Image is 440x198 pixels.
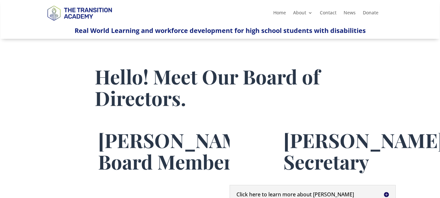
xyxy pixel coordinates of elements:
[344,10,356,18] a: News
[75,26,366,35] span: Real World Learning and workforce development for high school students with disabilities
[363,10,378,18] a: Donate
[44,1,115,24] img: TTA Brand_TTA Primary Logo_Horizontal_Light BG
[44,20,115,26] a: Logo-Noticias
[320,10,336,18] a: Contact
[95,63,320,111] span: Hello! Meet Our Board of Directors.
[98,127,264,175] span: [PERSON_NAME], Board Member
[236,192,389,197] h5: Click here to learn more about [PERSON_NAME]
[293,10,313,18] a: About
[273,10,286,18] a: Home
